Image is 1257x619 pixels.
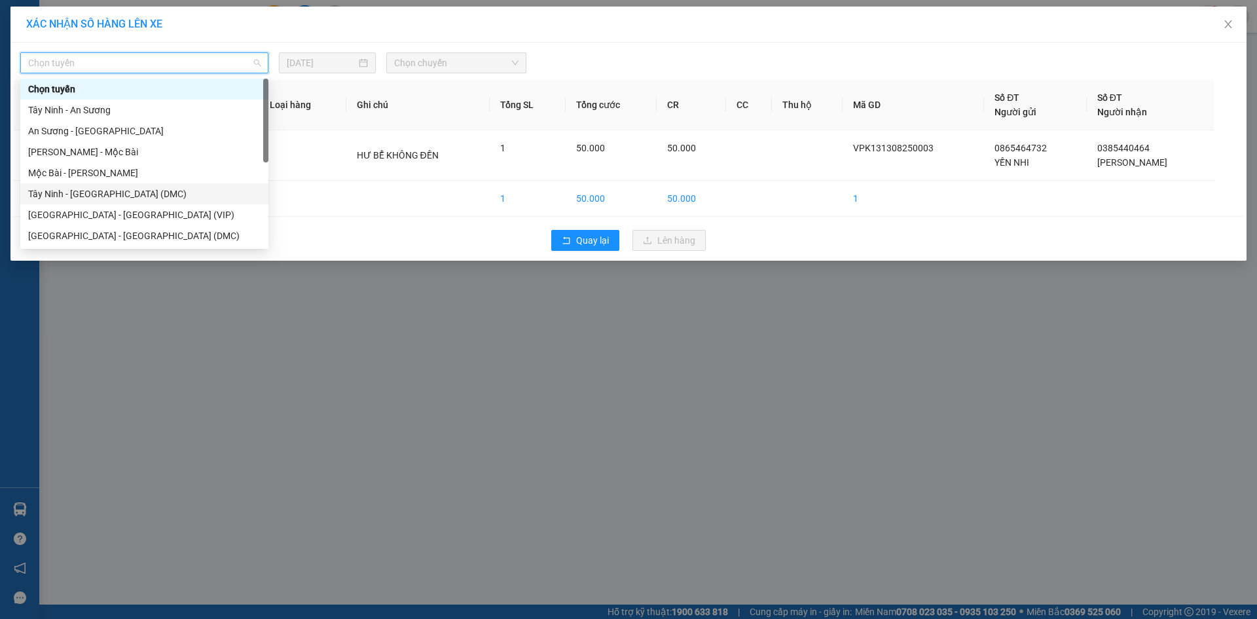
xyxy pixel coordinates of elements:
[287,56,356,70] input: 13/08/2025
[566,80,656,130] th: Tổng cước
[1097,92,1122,103] span: Số ĐT
[1097,157,1167,168] span: [PERSON_NAME]
[726,80,772,130] th: CC
[551,230,619,251] button: rollbackQuay lại
[28,124,261,138] div: An Sương - [GEOGRAPHIC_DATA]
[576,233,609,248] span: Quay lại
[28,145,261,159] div: [PERSON_NAME] - Mộc Bài
[632,230,706,251] button: uploadLên hàng
[28,229,261,243] div: [GEOGRAPHIC_DATA] - [GEOGRAPHIC_DATA] (DMC)
[843,181,985,217] td: 1
[122,48,547,65] li: Hotline: 1900 8153
[1097,143,1150,153] span: 0385440464
[14,130,67,181] td: 1
[843,80,985,130] th: Mã GD
[994,143,1047,153] span: 0865464732
[28,166,261,180] div: Mộc Bài - [PERSON_NAME]
[994,107,1036,117] span: Người gửi
[122,32,547,48] li: [STREET_ADDRESS][PERSON_NAME]. [GEOGRAPHIC_DATA], Tỉnh [GEOGRAPHIC_DATA]
[1210,7,1247,43] button: Close
[1223,19,1233,29] span: close
[20,100,268,121] div: Tây Ninh - An Sương
[994,92,1019,103] span: Số ĐT
[657,181,726,217] td: 50.000
[1097,107,1147,117] span: Người nhận
[853,143,934,153] span: VPK131308250003
[28,187,261,201] div: Tây Ninh - [GEOGRAPHIC_DATA] (DMC)
[20,204,268,225] div: Sài Gòn - Tây Ninh (VIP)
[490,80,566,130] th: Tổng SL
[14,80,67,130] th: STT
[16,95,120,117] b: GỬI : PV K13
[657,80,726,130] th: CR
[994,157,1029,168] span: YẾN NHI
[20,225,268,246] div: Sài Gòn - Tây Ninh (DMC)
[20,183,268,204] div: Tây Ninh - Sài Gòn (DMC)
[357,150,439,160] span: HƯ BỂ KHÔNG ĐỀN
[20,141,268,162] div: Hồ Chí Minh - Mộc Bài
[259,80,346,130] th: Loại hàng
[26,18,162,30] span: XÁC NHẬN SỐ HÀNG LÊN XE
[394,53,519,73] span: Chọn chuyến
[28,103,261,117] div: Tây Ninh - An Sương
[772,80,843,130] th: Thu hộ
[16,16,82,82] img: logo.jpg
[667,143,696,153] span: 50.000
[20,121,268,141] div: An Sương - Tây Ninh
[500,143,505,153] span: 1
[566,181,656,217] td: 50.000
[20,162,268,183] div: Mộc Bài - Hồ Chí Minh
[28,82,261,96] div: Chọn tuyến
[20,79,268,100] div: Chọn tuyến
[576,143,605,153] span: 50.000
[28,208,261,222] div: [GEOGRAPHIC_DATA] - [GEOGRAPHIC_DATA] (VIP)
[490,181,566,217] td: 1
[28,53,261,73] span: Chọn tuyến
[346,80,490,130] th: Ghi chú
[562,236,571,246] span: rollback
